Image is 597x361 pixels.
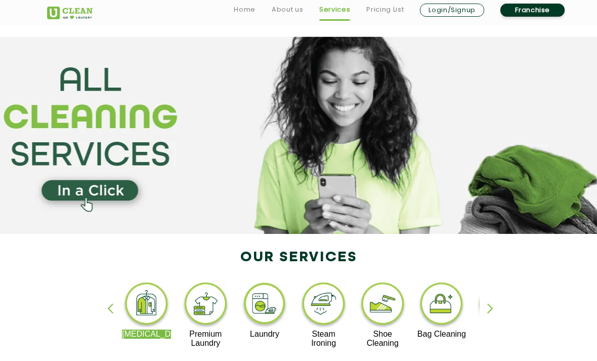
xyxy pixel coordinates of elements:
p: Bag Cleaning [417,330,466,339]
img: bag_cleaning_11zon.webp [417,280,466,330]
a: Pricing List [366,4,404,16]
a: Services [319,4,350,16]
a: Home [234,4,255,16]
a: About us [272,4,303,16]
a: Login/Signup [420,4,484,17]
p: Premium Laundry [181,330,230,348]
img: dry_cleaning_11zon.webp [122,280,171,330]
p: Steam Ironing [299,330,348,348]
p: Laundry [240,330,289,339]
img: premium_laundry_cleaning_11zon.webp [181,280,230,330]
a: Franchise [500,4,565,17]
p: Sofa Cleaning [476,330,525,348]
img: laundry_cleaning_11zon.webp [240,280,289,330]
p: [MEDICAL_DATA] [122,330,171,339]
img: shoe_cleaning_11zon.webp [358,280,407,330]
img: steam_ironing_11zon.webp [299,280,348,330]
img: sofa_cleaning_11zon.webp [476,280,525,330]
p: Shoe Cleaning [358,330,407,348]
img: UClean Laundry and Dry Cleaning [47,7,93,19]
